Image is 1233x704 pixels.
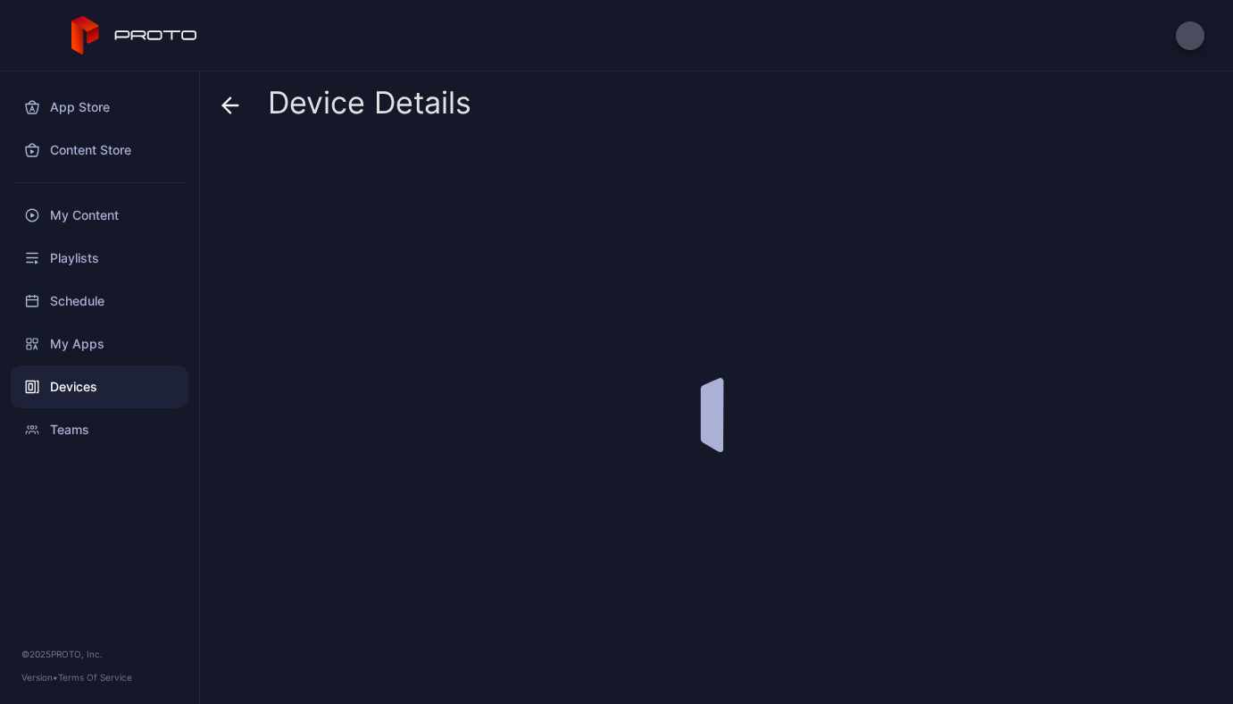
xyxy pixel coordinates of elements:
[11,86,188,129] a: App Store
[268,86,471,120] span: Device Details
[11,408,188,451] a: Teams
[11,194,188,237] a: My Content
[11,280,188,323] a: Schedule
[58,672,132,683] a: Terms Of Service
[11,237,188,280] a: Playlists
[21,672,58,683] span: Version •
[11,129,188,172] a: Content Store
[11,323,188,365] a: My Apps
[21,647,178,661] div: © 2025 PROTO, Inc.
[11,365,188,408] a: Devices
